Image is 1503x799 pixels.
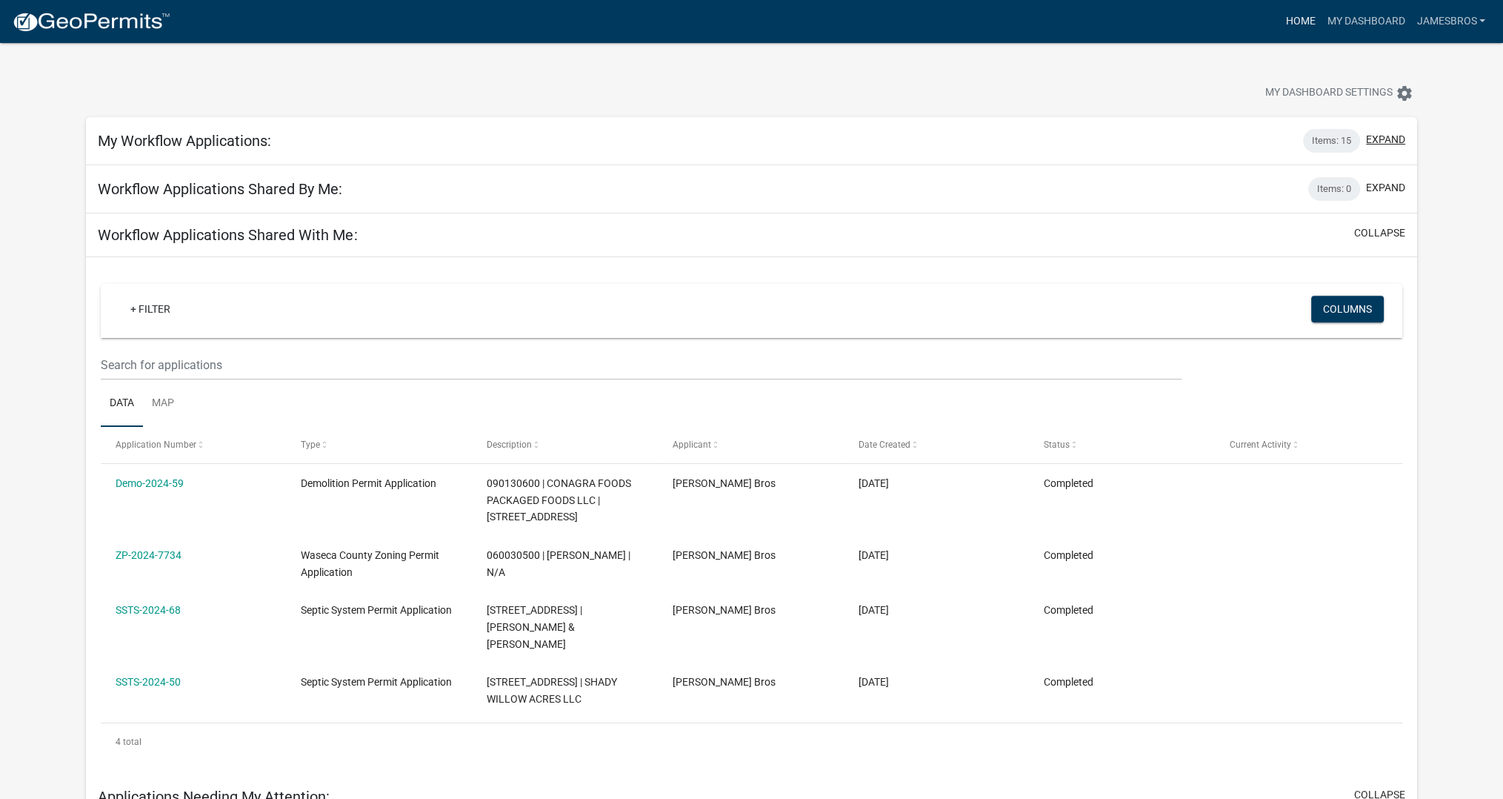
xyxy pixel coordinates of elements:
span: 11/07/2024 [858,477,888,489]
span: Completed [1044,604,1093,616]
span: Description [487,440,532,450]
span: James Bros [673,549,776,561]
a: Home [1279,7,1321,36]
div: Items: 0 [1308,177,1360,201]
span: 09/13/2024 [858,604,888,616]
datatable-header-cell: Status [1030,427,1216,463]
span: 04/24/2024 [858,676,888,688]
span: 7438 435TH AVE | RICHARD S GARCIA & JAN E BURRY [487,604,582,650]
button: collapse [1354,225,1405,241]
div: Items: 15 [1303,129,1360,153]
datatable-header-cell: Type [287,427,473,463]
button: My Dashboard Settingssettings [1253,79,1425,107]
span: 10/31/2024 [858,549,888,561]
span: 090130600 | CONAGRA FOODS PACKAGED FOODS LLC | 11393 350TH AVE [487,477,631,523]
span: Application Number [116,440,196,450]
a: My Dashboard [1321,7,1410,36]
span: Status [1044,440,1070,450]
datatable-header-cell: Applicant [659,427,844,463]
span: Applicant [673,440,711,450]
a: + Filter [119,296,182,322]
h5: Workflow Applications Shared With Me: [98,226,357,244]
span: Demolition Permit Application [301,477,436,489]
span: Current Activity [1230,440,1291,450]
a: jamesbros [1410,7,1491,36]
span: Septic System Permit Application [301,676,452,688]
span: Septic System Permit Application [301,604,452,616]
span: Completed [1044,676,1093,688]
div: 4 total [101,723,1402,760]
div: collapse [86,257,1416,775]
a: ZP-2024-7734 [116,549,181,561]
a: Demo-2024-59 [116,477,184,489]
span: Completed [1044,477,1093,489]
span: James Bros [673,676,776,688]
button: Columns [1311,296,1384,322]
datatable-header-cell: Date Created [844,427,1030,463]
h5: Workflow Applications Shared By Me: [98,180,342,198]
button: expand [1366,132,1405,147]
input: Search for applications [101,350,1181,380]
span: James Bros [673,477,776,489]
datatable-header-cell: Application Number [101,427,287,463]
h5: My Workflow Applications: [98,132,271,150]
span: Completed [1044,549,1093,561]
span: Waseca County Zoning Permit Application [301,549,439,578]
span: 060030500 | THERESA A JAMES TRUSTEE | N/A [487,549,630,578]
span: 41331 ELYSIAN LAKE RD W | SHADY WILLOW ACRES LLC [487,676,617,705]
a: SSTS-2024-50 [116,676,181,688]
i: settings [1396,84,1413,102]
span: Type [301,440,320,450]
span: James Bros [673,604,776,616]
span: My Dashboard Settings [1265,84,1393,102]
a: SSTS-2024-68 [116,604,181,616]
a: Map [143,380,183,428]
button: expand [1366,180,1405,196]
datatable-header-cell: Description [473,427,659,463]
datatable-header-cell: Current Activity [1216,427,1402,463]
span: Date Created [858,440,910,450]
a: Data [101,380,143,428]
